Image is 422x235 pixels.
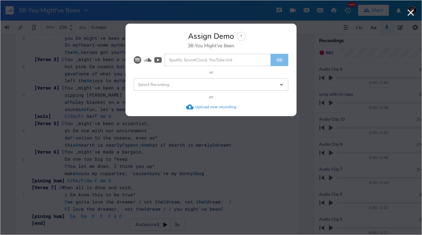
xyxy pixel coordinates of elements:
span: Select Recording [138,83,169,87]
div: ? [237,32,246,41]
div: or [209,95,213,99]
div: Assign Demo [188,33,234,40]
button: Upload new recording [186,103,236,111]
div: Upload new recording [195,104,236,110]
input: Spotify, SoundCloud, YouTube link [164,54,271,66]
div: 38-You Might've Been [188,44,234,48]
button: Link Demo [271,54,288,66]
div: or [209,70,213,74]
